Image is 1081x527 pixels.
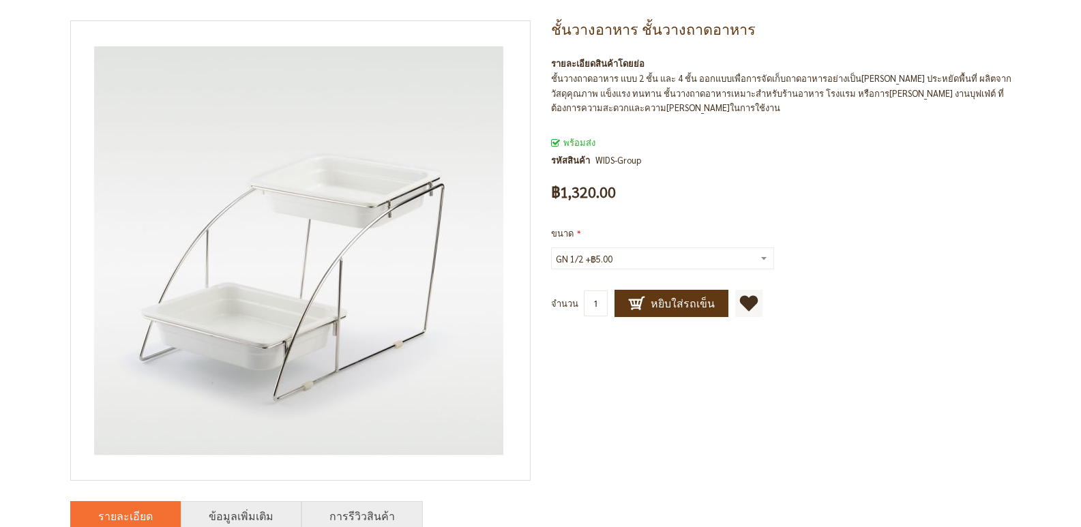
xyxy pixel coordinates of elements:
[551,227,574,239] span: ขนาด
[628,295,715,312] span: หยิบใส่รถเข็น
[551,18,756,41] span: ชั้นวางอาหาร ชั้นวางถาดอาหาร
[98,508,153,524] a: รายละเอียด
[595,153,641,168] div: WIDS-Group
[551,136,595,148] span: พร้อมส่ง
[551,297,578,309] span: จำนวน
[209,508,273,524] a: ข้อมูลเพิ่มเติม
[329,508,395,524] a: การรีวิวสินค้า
[551,153,595,168] strong: รหัสสินค้า
[551,57,645,69] strong: รายละเอียดสินค้าโดยย่อ
[614,290,728,317] button: หยิบใส่รถเข็น
[551,71,1011,115] div: ชั้นวางถาดอาหาร แบบ 2 ชั้น และ 4 ชั้น ออกแบบเพื่อการจัดเก็บถาดอาหารอย่างเป็น[PERSON_NAME] ประหยัด...
[735,290,762,317] a: เพิ่มไปยังรายการโปรด
[551,135,1011,150] div: สถานะของสินค้า
[551,185,616,200] span: ฿1,320.00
